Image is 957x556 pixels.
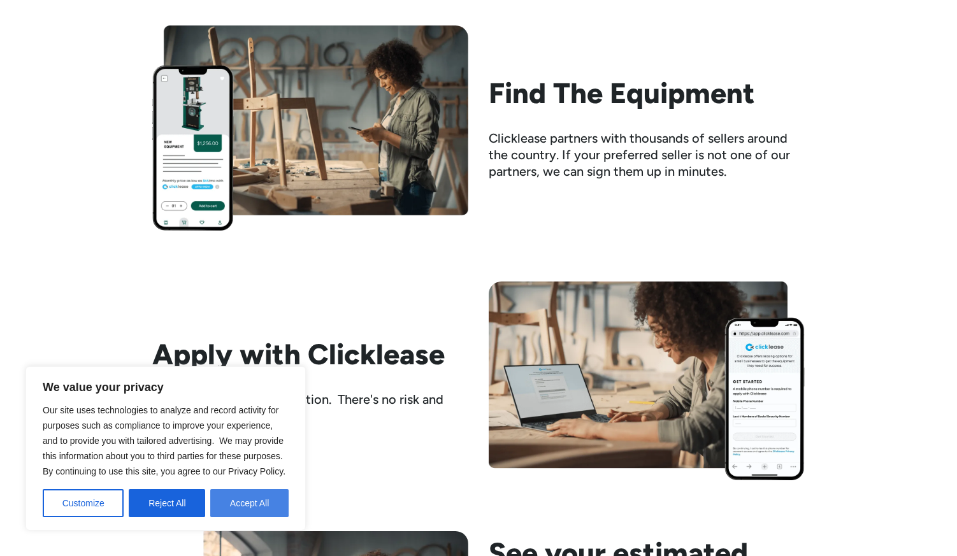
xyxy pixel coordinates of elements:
div: Complete our easy application. There's no risk and won't affect your credit. [152,391,468,424]
div: We value your privacy [25,366,306,531]
img: Woman filling out clicklease get started form on her computer [489,282,805,480]
img: Woman looking at her phone while standing beside her workbench with half assembled chair [152,25,468,231]
span: Our site uses technologies to analyze and record activity for purposes such as compliance to impr... [43,405,285,476]
button: Reject All [129,489,205,517]
h2: Apply with Clicklease [152,338,468,371]
div: Clicklease partners with thousands of sellers around the country. If your preferred seller is not... [489,130,805,180]
button: Customize [43,489,124,517]
h2: Find The Equipment [489,76,805,110]
p: We value your privacy [43,380,289,395]
button: Accept All [210,489,289,517]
